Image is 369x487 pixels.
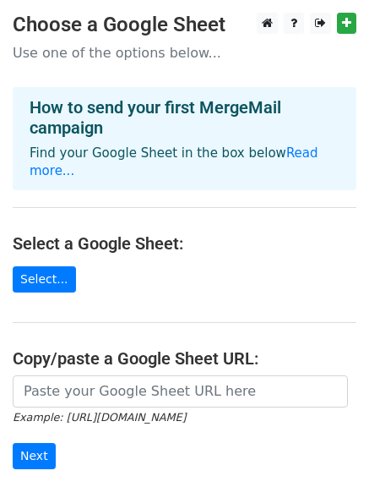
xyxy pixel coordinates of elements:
[13,233,356,254] h4: Select a Google Sheet:
[13,348,356,369] h4: Copy/paste a Google Sheet URL:
[30,145,339,180] p: Find your Google Sheet in the box below
[30,97,339,138] h4: How to send your first MergeMail campaign
[13,411,186,424] small: Example: [URL][DOMAIN_NAME]
[13,44,356,62] p: Use one of the options below...
[30,145,318,178] a: Read more...
[13,13,356,37] h3: Choose a Google Sheet
[13,266,76,293] a: Select...
[13,443,56,469] input: Next
[13,375,348,408] input: Paste your Google Sheet URL here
